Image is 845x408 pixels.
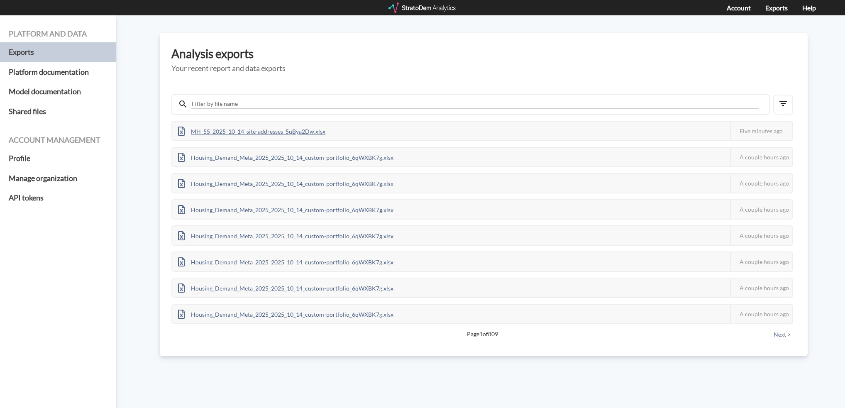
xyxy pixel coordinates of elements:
[9,136,107,144] h4: Account management
[172,283,399,291] a: Housing_Demand_Meta_2025_2025_10_14_custom-portfolio_6qWXBK7g.xlsx
[172,127,331,134] a: MH_55_2025_10_14_site-addresses_5qBya2Dw.xlsx
[765,4,788,12] a: Exports
[9,30,107,38] h4: Platform and data
[172,231,399,238] a: Housing_Demand_Meta_2025_2025_10_14_custom-portfolio_6qWXBK7g.xlsx
[9,42,107,62] a: Exports
[172,257,399,264] a: Housing_Demand_Meta_2025_2025_10_14_custom-portfolio_6qWXBK7g.xlsx
[191,99,759,109] input: Filter by file name
[730,226,792,245] div: A couple hours ago
[172,179,399,186] a: Housing_Demand_Meta_2025_2025_10_14_custom-portfolio_6qWXBK7g.xlsx
[200,330,764,338] span: Page 1 of 809
[172,305,399,323] div: Housing_Demand_Meta_2025_2025_10_14_custom-portfolio_6qWXBK7g.xlsx
[9,169,107,188] a: Manage organization
[172,200,399,219] div: Housing_Demand_Meta_2025_2025_10_14_custom-portfolio_6qWXBK7g.xlsx
[172,252,399,271] div: Housing_Demand_Meta_2025_2025_10_14_custom-portfolio_6qWXBK7g.xlsx
[172,310,399,317] a: Housing_Demand_Meta_2025_2025_10_14_custom-portfolio_6qWXBK7g.xlsx
[9,188,107,208] a: API tokens
[172,148,399,166] div: Housing_Demand_Meta_2025_2025_10_14_custom-portfolio_6qWXBK7g.xlsx
[172,279,399,297] div: Housing_Demand_Meta_2025_2025_10_14_custom-portfolio_6qWXBK7g.xlsx
[802,4,816,12] a: Help
[730,200,792,219] div: A couple hours ago
[171,47,796,60] h3: Analysis exports
[730,279,792,297] div: A couple hours ago
[171,64,796,73] h5: Your recent report and data exports
[9,82,107,102] a: Model documentation
[9,62,107,82] a: Platform documentation
[730,148,792,166] div: A couple hours ago
[771,330,793,339] button: Next >
[730,174,792,193] div: A couple hours ago
[172,122,331,140] div: MH_55_2025_10_14_site-addresses_5qBya2Dw.xlsx
[730,305,792,323] div: A couple hours ago
[727,4,751,12] a: Account
[172,174,399,193] div: Housing_Demand_Meta_2025_2025_10_14_custom-portfolio_6qWXBK7g.xlsx
[172,226,399,245] div: Housing_Demand_Meta_2025_2025_10_14_custom-portfolio_6qWXBK7g.xlsx
[172,205,399,212] a: Housing_Demand_Meta_2025_2025_10_14_custom-portfolio_6qWXBK7g.xlsx
[730,122,792,140] div: Five minutes ago
[9,149,107,169] a: Profile
[172,153,399,160] a: Housing_Demand_Meta_2025_2025_10_14_custom-portfolio_6qWXBK7g.xlsx
[730,252,792,271] div: A couple hours ago
[9,102,107,122] a: Shared files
